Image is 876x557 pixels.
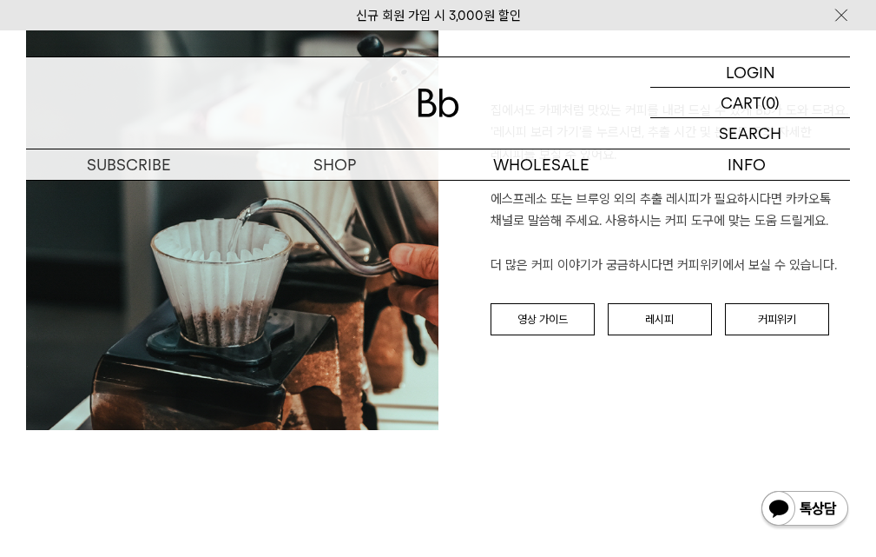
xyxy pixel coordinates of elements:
[491,303,595,336] a: 영상 가이드
[232,149,438,180] a: SHOP
[608,303,712,336] a: 레시피
[760,489,850,531] img: 카카오톡 채널 1:1 채팅 버튼
[418,89,459,117] img: 로고
[438,149,644,180] p: WHOLESALE
[761,88,780,117] p: (0)
[725,303,829,336] a: 커피위키
[26,149,232,180] a: SUBSCRIBE
[644,149,850,180] p: INFO
[650,57,850,88] a: LOGIN
[356,8,521,23] a: 신규 회원 가입 시 3,000원 할인
[726,57,775,87] p: LOGIN
[719,118,781,149] p: SEARCH
[26,17,438,430] img: 132a082e391aa10324cf325f260fd9af_112349.jpg
[721,88,761,117] p: CART
[650,88,850,118] a: CART (0)
[491,100,851,277] p: 집에서도 카페처럼 맛있는 커피를 내려 드실 ﻿수 있게 Bb가 도와 드려요. '레시피 보러 가기'를 누르시면, 추출 시간 및 분쇄도 등의 자세한 레시피를 보실 수 있어요. 에스...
